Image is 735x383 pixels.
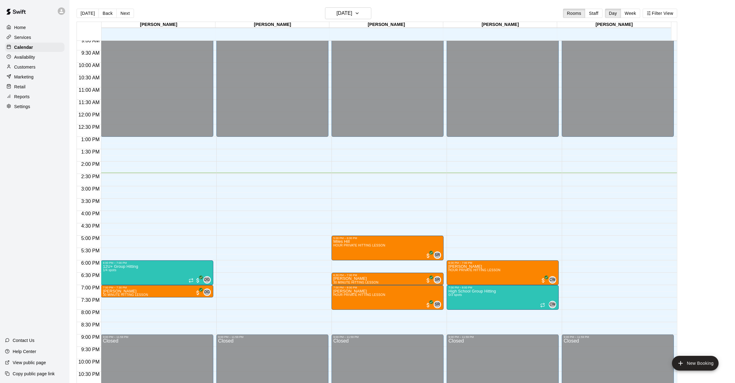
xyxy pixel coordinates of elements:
[103,293,148,297] span: 30 MINUTE HITTING LESSON
[103,335,211,339] div: 9:00 PM – 11:59 PM
[80,223,101,229] span: 4:30 PM
[206,276,211,284] span: Dustin Geiger
[564,335,672,339] div: 9:00 PM – 11:59 PM
[80,260,101,266] span: 6:00 PM
[436,276,441,284] span: Steven Rivas
[425,253,431,259] span: All customers have paid
[333,281,378,284] span: 30 MINUTE HITTING LESSON
[80,322,101,327] span: 8:30 PM
[605,9,621,18] button: Day
[435,252,440,258] span: SR
[215,22,329,28] div: [PERSON_NAME]
[103,268,116,272] span: 1/4 spots filled
[435,301,440,308] span: SR
[434,251,441,259] div: Steven Rivas
[13,371,55,377] p: Copy public page link
[333,286,442,289] div: 7:00 PM – 8:00 PM
[329,22,443,28] div: [PERSON_NAME]
[189,278,194,283] span: Recurring event
[98,9,117,18] button: Back
[204,277,210,283] span: DG
[333,244,386,247] span: HOUR PRIVATE HITTING LESSON
[449,293,462,297] span: 0/3 spots filled
[5,102,65,111] div: Settings
[80,273,101,278] span: 6:30 PM
[549,301,556,308] span: CW
[5,92,65,101] div: Reports
[101,285,213,297] div: 7:00 PM – 7:30 PM: Bear Johnston
[102,22,215,28] div: [PERSON_NAME]
[80,310,101,315] span: 8:00 PM
[447,285,559,310] div: 7:00 PM – 8:00 PM: High School Group Hitting
[5,53,65,62] a: Availability
[206,288,211,296] span: Dustin Geiger
[551,276,556,284] span: Cooper Weiss
[436,301,441,308] span: Steven Rivas
[14,84,26,90] p: Retail
[80,297,101,303] span: 7:30 PM
[80,199,101,204] span: 3:30 PM
[80,162,101,167] span: 2:00 PM
[5,33,65,42] a: Services
[5,23,65,32] a: Home
[333,335,442,339] div: 9:00 PM – 11:59 PM
[333,274,442,277] div: 6:30 PM – 7:00 PM
[77,359,101,364] span: 10:00 PM
[672,356,719,371] button: add
[336,9,352,18] h6: [DATE]
[5,72,65,82] a: Marketing
[14,103,30,110] p: Settings
[449,286,557,289] div: 7:00 PM – 8:00 PM
[425,277,431,284] span: All customers have paid
[80,149,101,154] span: 1:30 PM
[14,54,35,60] p: Availability
[425,302,431,308] span: All customers have paid
[643,9,677,18] button: Filter View
[333,237,442,240] div: 5:00 PM – 6:00 PM
[77,372,101,377] span: 10:30 PM
[5,62,65,72] a: Customers
[14,24,26,31] p: Home
[563,9,585,18] button: Rooms
[77,63,101,68] span: 10:00 AM
[77,75,101,80] span: 10:30 AM
[449,268,501,272] span: HOUR PRIVATE HITTING LESSON
[203,276,211,284] div: Dustin Geiger
[77,87,101,93] span: 11:00 AM
[203,288,211,296] div: Dustin Geiger
[332,236,444,260] div: 5:00 PM – 6:00 PM: Miles Hill
[449,261,557,264] div: 6:00 PM – 7:00 PM
[195,290,201,296] span: All customers have paid
[80,137,101,142] span: 1:00 PM
[540,303,545,308] span: Recurring event
[80,174,101,179] span: 2:30 PM
[14,74,34,80] p: Marketing
[77,9,99,18] button: [DATE]
[549,301,556,308] div: Cooper Weiss
[332,285,444,310] div: 7:00 PM – 8:00 PM: HOUR PRIVATE HITTING LESSON
[116,9,134,18] button: Next
[435,277,440,283] span: SR
[621,9,640,18] button: Week
[80,211,101,216] span: 4:00 PM
[333,293,386,297] span: HOUR PRIVATE HITTING LESSON
[195,277,201,284] span: All customers have paid
[13,348,36,355] p: Help Center
[80,186,101,192] span: 3:00 PM
[103,286,211,289] div: 7:00 PM – 7:30 PM
[14,44,33,50] p: Calendar
[80,236,101,241] span: 5:00 PM
[5,43,65,52] a: Calendar
[5,82,65,91] a: Retail
[436,251,441,259] span: Steven Rivas
[218,335,327,339] div: 9:00 PM – 11:59 PM
[447,260,559,285] div: 6:00 PM – 7:00 PM: Max Villarreal
[551,301,556,308] span: Cooper Weiss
